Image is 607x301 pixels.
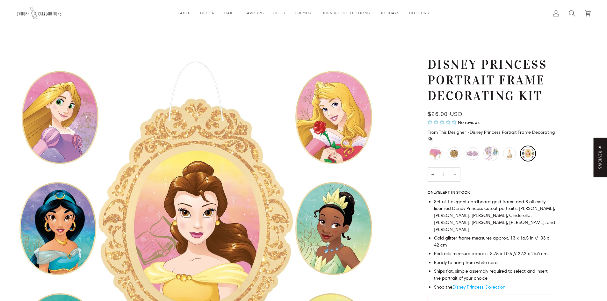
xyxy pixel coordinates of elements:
li: Shop the [434,284,555,291]
input: Quantity [428,167,460,182]
span: Licensed Collections [321,11,370,16]
li: Butterfly Tie On Glitter Tiaras [465,146,481,161]
span: Themes [295,11,311,16]
button: Decrease quantity [428,167,438,182]
h1: Disney Princess Portrait Frame Decorating Kit [428,57,550,104]
span: Décor [200,11,214,16]
li: Disney Princess Portrait Frame Decorating Kit [520,146,536,161]
li: Set of 1 elegant cardboard gold frame and 8 officially licensed Disney Princess cutout portraits:... [434,198,555,233]
span: Only left in stock [428,191,473,195]
span: 5 [438,191,440,194]
span: Cake [224,11,235,16]
img: Chroma Celebrations [16,5,64,22]
span: No reviews [458,119,480,125]
li: Ready to hang from white cord [434,259,555,266]
li: Disney Princess Castle Table Cover [428,146,444,161]
a: Disney Princess Collection [452,284,505,290]
li: Ships flat, simple assembly required to select and insert the portrait of your choice [434,268,555,282]
li: Disney Princess Cupcake Kit [502,146,517,161]
span: Disney Princess Portrait Frame Decorating Kit [428,129,555,142]
span: Holidays [379,11,400,16]
button: Increase quantity [450,167,460,182]
span: Gifts [273,11,285,16]
span: Colours [409,11,429,16]
div: Click to open Judge.me floating reviews tab [594,138,607,177]
span: $26.00 USD [428,111,463,117]
span: Table [178,11,191,16]
li: Gold glitter frame measures approx. 13 x 16.5 in // 33 x 42 cm [434,235,555,249]
span: From This Designer [428,129,466,135]
li: Disney Princess Stationery Set [483,146,499,161]
span: - [467,129,470,135]
span: Favours [245,11,264,16]
li: Poison Apple Coasters [446,146,462,161]
li: Portraits measure approx. 8.75 x 10.5 // 22.2 x 26.6 cm [434,250,555,257]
